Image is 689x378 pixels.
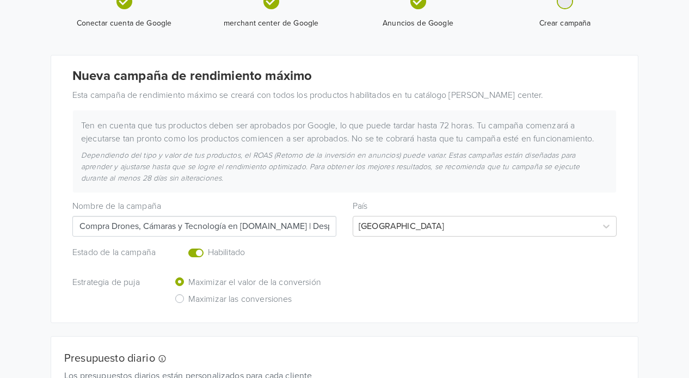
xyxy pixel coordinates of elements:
div: Dependiendo del tipo y valor de tus productos, el ROAS (Retorno de la inversión en anuncios) pued... [73,150,616,184]
div: Esta campaña de rendimiento máximo se creará con todos los productos habilitados en tu catálogo [... [64,89,625,102]
h6: Nombre de la campaña [72,201,336,212]
h6: Maximizar el valor de la conversión [188,277,321,288]
span: Crear campaña [496,18,634,29]
h6: País [353,201,617,212]
div: Ten en cuenta que tus productos deben ser aprobados por Google, lo que puede tardar hasta 72 hora... [73,119,616,145]
span: merchant center de Google [202,18,340,29]
h4: Nueva campaña de rendimiento máximo [72,69,617,84]
h6: Estrategia de puja [72,277,158,288]
h5: Presupuesto diario [64,352,608,365]
h6: Estado de la campaña [72,247,158,258]
span: Anuncios de Google [349,18,487,29]
input: Campaign name [72,216,336,237]
h6: Habilitado [208,247,302,258]
h6: Maximizar las conversiones [188,294,292,305]
span: Conectar cuenta de Google [55,18,193,29]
